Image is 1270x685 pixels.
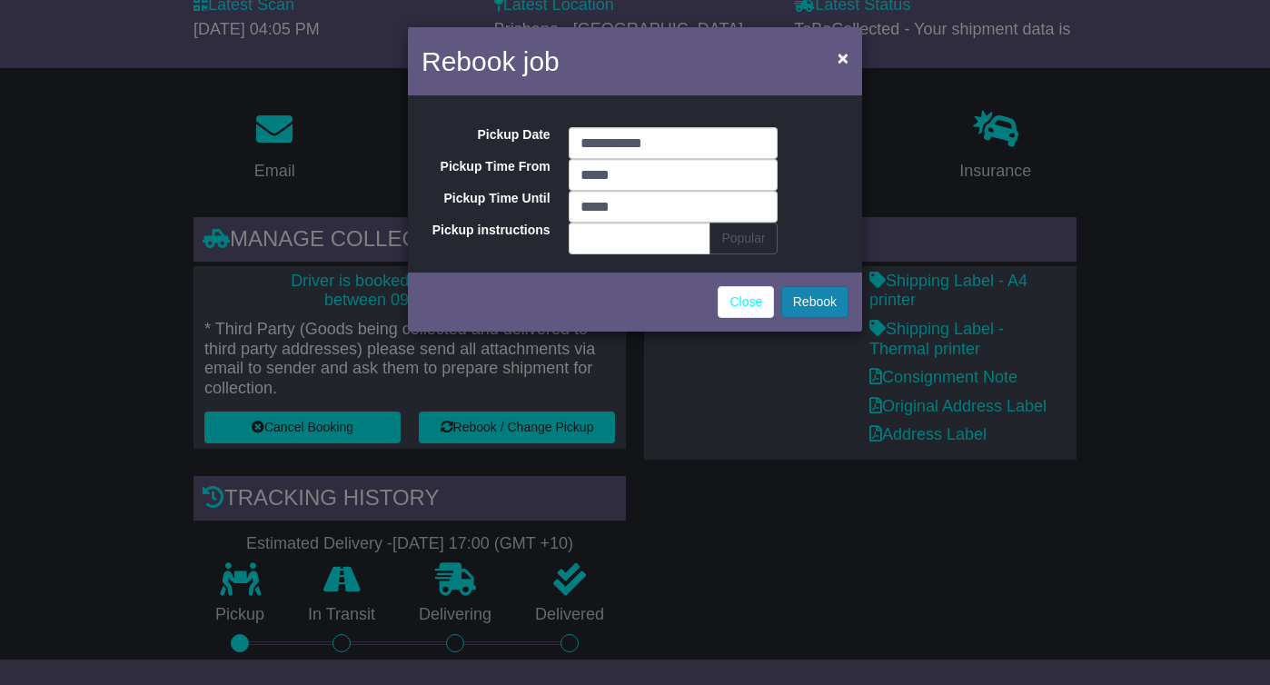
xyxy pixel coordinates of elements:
button: Close [828,39,858,76]
button: Rebook [781,286,848,318]
label: Pickup instructions [408,223,560,238]
span: × [838,47,848,68]
a: Close [718,286,774,318]
label: Pickup Time From [408,159,560,174]
h4: Rebook job [422,41,560,82]
label: Pickup Time Until [408,191,560,206]
label: Pickup Date [408,127,560,143]
button: Popular [709,223,777,254]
